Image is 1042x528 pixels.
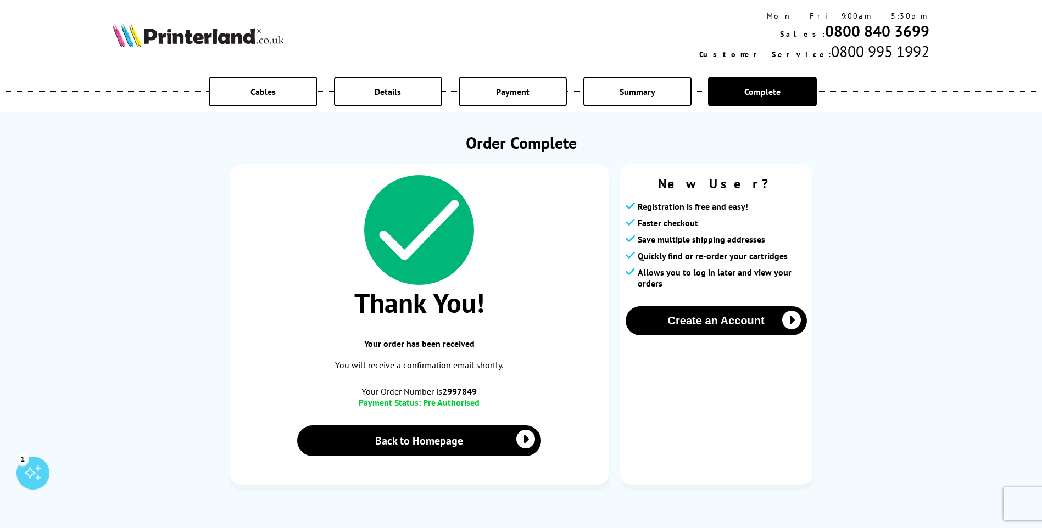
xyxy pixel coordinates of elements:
[626,175,807,192] span: New User?
[638,267,807,289] span: Allows you to log in later and view your orders
[241,386,598,397] span: Your Order Number is
[626,306,807,335] button: Create an Account
[825,21,929,41] a: 0800 840 3699
[831,41,929,61] span: 0800 995 1992
[423,397,480,408] span: Pre Authorised
[375,86,401,97] span: Details
[113,23,284,47] img: Printerland Logo
[241,285,598,321] span: Thank You!
[496,86,530,97] span: Payment
[241,338,598,349] span: Your order has been received
[230,132,812,153] h1: Order Complete
[638,217,698,228] span: Faster checkout
[16,453,29,465] div: 1
[250,86,276,97] span: Cables
[699,49,831,59] span: Customer Service:
[359,397,421,408] span: Payment Status:
[638,201,748,212] span: Registration is free and easy!
[638,250,788,261] span: Quickly find or re-order your cartridges
[442,386,477,397] b: 2997849
[297,425,542,456] a: Back to Homepage
[638,234,765,245] span: Save multiple shipping addresses
[744,86,781,97] span: Complete
[620,86,655,97] span: Summary
[780,29,825,39] span: Sales:
[241,358,598,373] p: You will receive a confirmation email shortly.
[699,11,929,21] div: Mon - Fri 9:00am - 5:30pm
